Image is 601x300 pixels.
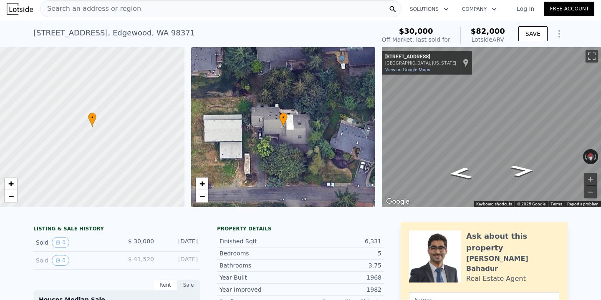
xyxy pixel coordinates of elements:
div: [PERSON_NAME] Bahadur [466,254,559,274]
a: Zoom out [5,190,17,202]
div: 1968 [300,273,381,282]
button: Toggle fullscreen view [586,50,598,62]
div: 6,331 [300,237,381,245]
div: Bathrooms [220,261,300,270]
div: Street View [382,47,601,207]
a: Show location on map [463,58,469,67]
button: View historical data [52,237,69,248]
div: Real Estate Agent [466,274,526,284]
button: SAVE [518,26,548,41]
a: Log In [507,5,544,13]
div: Rent [154,280,177,290]
div: [STREET_ADDRESS] , Edgewood , WA 98371 [33,27,195,39]
div: 5 [300,249,381,257]
span: + [199,178,205,189]
div: [DATE] [161,237,198,248]
span: • [279,114,288,121]
button: Keyboard shortcuts [476,201,512,207]
div: Lotside ARV [471,35,505,44]
a: Zoom out [196,190,208,202]
div: Sold [36,237,110,248]
a: Report a problem [567,202,598,206]
div: Ask about this property [466,230,559,254]
div: Year Built [220,273,300,282]
div: • [88,112,96,127]
span: © 2025 Google [517,202,545,206]
span: • [88,114,96,121]
img: Google [384,196,412,207]
div: Off Market, last sold for [382,35,450,44]
button: Company [455,2,503,17]
a: Open this area in Google Maps (opens a new window) [384,196,412,207]
span: $ 41,520 [128,256,154,262]
button: Solutions [403,2,455,17]
div: Sold [36,255,110,266]
button: Zoom in [584,173,597,185]
div: 3.75 [300,261,381,270]
button: Reset the view [586,149,594,165]
a: Zoom in [5,177,17,190]
span: $82,000 [471,27,505,35]
button: Zoom out [584,186,597,198]
a: View on Google Maps [385,67,430,72]
div: Sale [177,280,200,290]
span: Search an address or region [40,4,141,14]
div: Map [382,47,601,207]
span: + [8,178,14,189]
span: $30,000 [399,27,433,35]
button: Show Options [551,25,568,42]
div: LISTING & SALE HISTORY [33,225,200,234]
button: Rotate clockwise [594,149,598,164]
div: 1982 [300,285,381,294]
span: $ 30,000 [128,238,154,245]
div: [STREET_ADDRESS] [385,54,456,60]
a: Zoom in [196,177,208,190]
img: Lotside [7,3,33,15]
path: Go East, 34th St E [500,162,544,180]
div: • [279,112,288,127]
a: Free Account [544,2,594,16]
div: [GEOGRAPHIC_DATA], [US_STATE] [385,60,456,66]
button: Rotate counterclockwise [583,149,588,164]
div: Property details [217,225,384,232]
path: Go West, 34th St E [439,165,482,182]
div: Year Improved [220,285,300,294]
span: − [199,191,205,201]
div: [DATE] [161,255,198,266]
button: View historical data [52,255,69,266]
span: − [8,191,14,201]
div: Finished Sqft [220,237,300,245]
div: Bedrooms [220,249,300,257]
a: Terms (opens in new tab) [550,202,562,206]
